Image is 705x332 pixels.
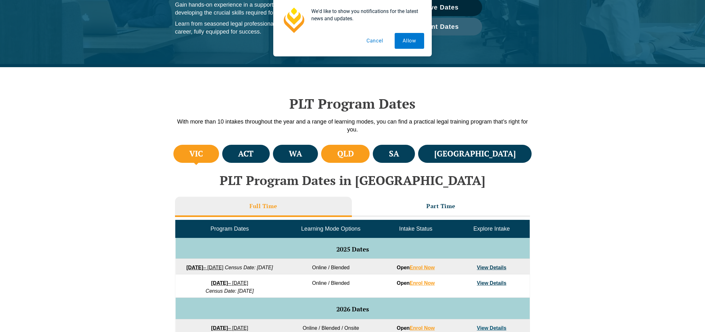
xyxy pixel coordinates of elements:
em: Census Date: [DATE] [206,288,254,294]
span: 2026 Dates [336,305,369,313]
strong: [DATE] [211,325,228,331]
p: With more than 10 intakes throughout the year and a range of learning modes, you can find a pract... [172,118,533,134]
h4: QLD [337,149,354,159]
span: Explore Intake [473,226,510,232]
a: [DATE]– [DATE] [211,280,248,286]
strong: Open [397,325,435,331]
a: View Details [477,280,506,286]
strong: Open [397,265,435,270]
h2: PLT Program Dates in [GEOGRAPHIC_DATA] [172,173,533,187]
h4: VIC [189,149,203,159]
div: We'd like to show you notifications for the latest news and updates. [306,8,424,22]
h4: [GEOGRAPHIC_DATA] [434,149,516,159]
span: Learning Mode Options [301,226,360,232]
td: Online / Blended [284,274,378,298]
em: Census Date: [DATE] [225,265,273,270]
h4: ACT [238,149,254,159]
button: Cancel [359,33,391,49]
a: View Details [477,265,506,270]
button: Allow [395,33,424,49]
h4: SA [389,149,399,159]
a: Enrol Now [410,265,435,270]
span: Intake Status [399,226,432,232]
a: Enrol Now [410,280,435,286]
span: Program Dates [210,226,249,232]
span: 2025 Dates [336,245,369,253]
td: Online / Blended [284,259,378,274]
a: [DATE]– [DATE] [186,265,223,270]
a: [DATE]– [DATE] [211,325,248,331]
a: Enrol Now [410,325,435,331]
h3: Full Time [249,202,277,210]
strong: [DATE] [211,280,228,286]
h2: PLT Program Dates [172,96,533,112]
strong: Open [397,280,435,286]
img: notification icon [281,8,306,33]
strong: [DATE] [186,265,203,270]
h3: Part Time [426,202,456,210]
h4: WA [289,149,302,159]
a: View Details [477,325,506,331]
